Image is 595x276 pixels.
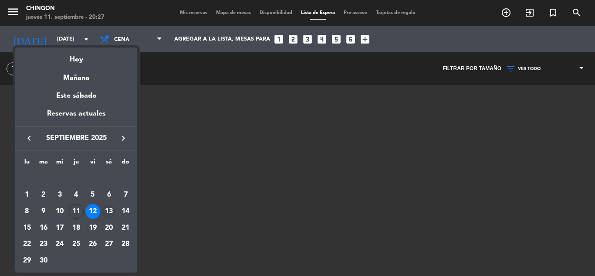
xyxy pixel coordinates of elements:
[68,187,85,204] td: 4 de septiembre de 2025
[101,220,118,236] td: 20 de septiembre de 2025
[69,187,84,202] div: 4
[85,220,101,236] td: 19 de septiembre de 2025
[101,187,118,204] td: 6 de septiembre de 2025
[36,237,51,252] div: 23
[101,157,118,170] th: sábado
[19,203,35,220] td: 8 de septiembre de 2025
[35,157,52,170] th: martes
[68,157,85,170] th: jueves
[118,187,133,202] div: 7
[15,48,137,65] div: Hoy
[35,203,52,220] td: 9 de septiembre de 2025
[21,133,37,144] button: keyboard_arrow_left
[117,157,134,170] th: domingo
[36,253,51,268] div: 30
[69,221,84,235] div: 18
[52,221,67,235] div: 17
[68,236,85,253] td: 25 de septiembre de 2025
[20,221,34,235] div: 15
[118,221,133,235] div: 21
[51,187,68,204] td: 3 de septiembre de 2025
[24,133,34,143] i: keyboard_arrow_left
[101,236,118,253] td: 27 de septiembre de 2025
[52,237,67,252] div: 24
[20,187,34,202] div: 1
[118,133,128,143] i: keyboard_arrow_right
[85,203,101,220] td: 12 de septiembre de 2025
[101,187,116,202] div: 6
[85,237,100,252] div: 26
[85,236,101,253] td: 26 de septiembre de 2025
[117,236,134,253] td: 28 de septiembre de 2025
[36,187,51,202] div: 2
[37,133,115,144] span: septiembre 2025
[118,237,133,252] div: 28
[20,237,34,252] div: 22
[51,203,68,220] td: 10 de septiembre de 2025
[20,204,34,219] div: 8
[19,252,35,269] td: 29 de septiembre de 2025
[68,203,85,220] td: 11 de septiembre de 2025
[35,187,52,204] td: 2 de septiembre de 2025
[101,221,116,235] div: 20
[52,204,67,219] div: 10
[35,220,52,236] td: 16 de septiembre de 2025
[35,252,52,269] td: 30 de septiembre de 2025
[19,170,134,187] td: SEP.
[51,157,68,170] th: miércoles
[19,236,35,253] td: 22 de septiembre de 2025
[15,108,137,126] div: Reservas actuales
[101,204,116,219] div: 13
[117,220,134,236] td: 21 de septiembre de 2025
[85,221,100,235] div: 19
[69,204,84,219] div: 11
[68,220,85,236] td: 18 de septiembre de 2025
[52,187,67,202] div: 3
[35,236,52,253] td: 23 de septiembre de 2025
[51,236,68,253] td: 24 de septiembre de 2025
[118,204,133,219] div: 14
[117,203,134,220] td: 14 de septiembre de 2025
[69,237,84,252] div: 25
[36,221,51,235] div: 16
[51,220,68,236] td: 17 de septiembre de 2025
[85,204,100,219] div: 12
[85,187,100,202] div: 5
[19,220,35,236] td: 15 de septiembre de 2025
[101,237,116,252] div: 27
[36,204,51,219] div: 9
[117,187,134,204] td: 7 de septiembre de 2025
[101,203,118,220] td: 13 de septiembre de 2025
[15,84,137,108] div: Este sábado
[19,187,35,204] td: 1 de septiembre de 2025
[85,157,101,170] th: viernes
[20,253,34,268] div: 29
[15,66,137,84] div: Mañana
[85,187,101,204] td: 5 de septiembre de 2025
[19,157,35,170] th: lunes
[115,133,131,144] button: keyboard_arrow_right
